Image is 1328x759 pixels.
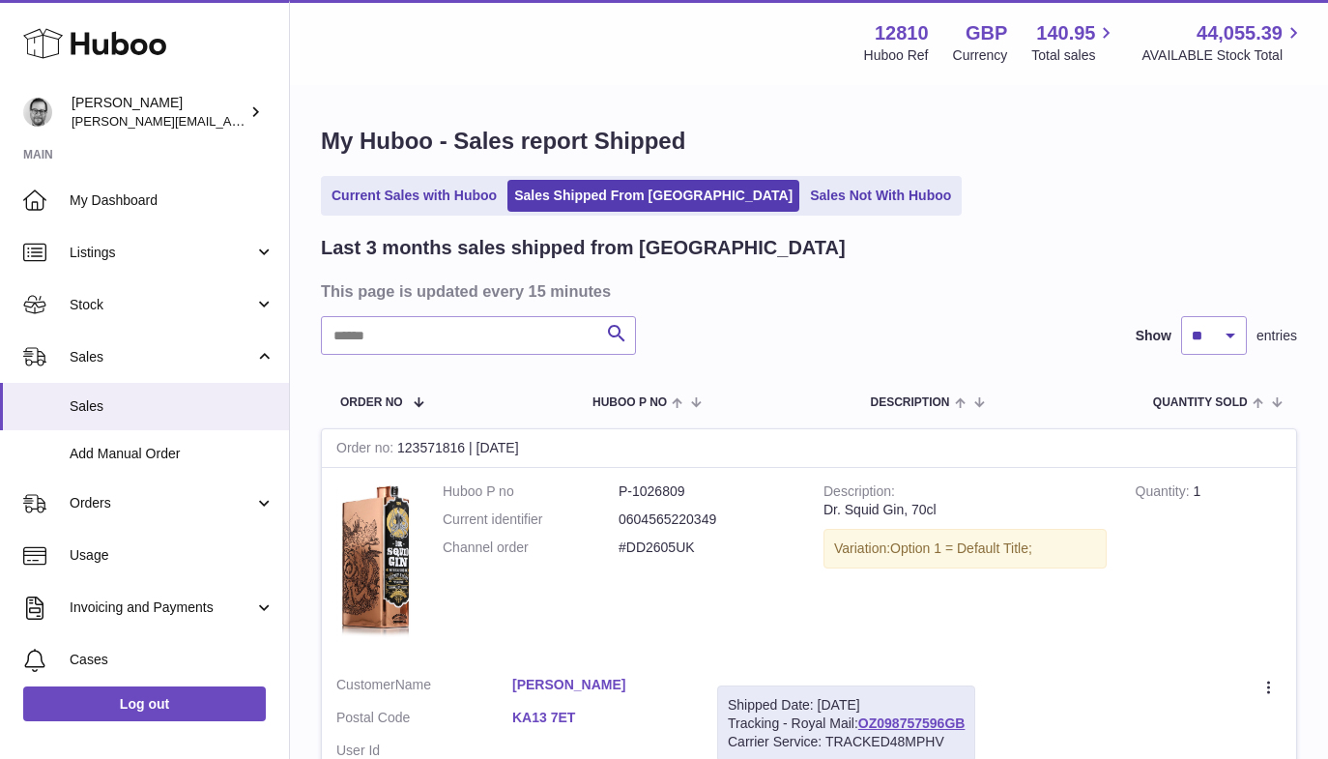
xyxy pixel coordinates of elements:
span: Listings [70,244,254,262]
img: alex@digidistiller.com [23,98,52,127]
div: Dr. Squid Gin, 70cl [823,501,1107,519]
div: Carrier Service: TRACKED48MPHV [728,733,965,751]
strong: Order no [336,440,397,460]
h2: Last 3 months sales shipped from [GEOGRAPHIC_DATA] [321,235,846,261]
dt: Name [336,676,512,699]
span: Total sales [1031,46,1117,65]
span: Customer [336,677,395,692]
span: entries [1256,327,1297,345]
div: Huboo Ref [864,46,929,65]
dt: Huboo P no [443,482,619,501]
span: Orders [70,494,254,512]
span: Cases [70,651,274,669]
strong: Quantity [1136,483,1194,504]
span: [PERSON_NAME][EMAIL_ADDRESS][DOMAIN_NAME] [72,113,388,129]
div: Currency [953,46,1008,65]
dt: Current identifier [443,511,619,529]
a: 140.95 Total sales [1031,20,1117,65]
span: Invoicing and Payments [70,598,254,617]
a: [PERSON_NAME] [512,676,688,694]
dd: P-1026809 [619,482,794,501]
span: Usage [70,546,274,565]
label: Show [1136,327,1171,345]
a: Log out [23,686,266,721]
span: Stock [70,296,254,314]
div: Shipped Date: [DATE] [728,696,965,715]
td: 1 [1121,468,1296,661]
span: Add Manual Order [70,445,274,463]
span: Order No [340,396,403,409]
span: 140.95 [1036,20,1095,46]
strong: GBP [966,20,1007,46]
span: Huboo P no [592,396,667,409]
h1: My Huboo - Sales report Shipped [321,126,1297,157]
dd: 0604565220349 [619,511,794,529]
span: Sales [70,348,254,366]
img: 128101736442787.jpeg [336,482,414,642]
span: 44,055.39 [1197,20,1283,46]
a: KA13 7ET [512,709,688,727]
div: 123571816 | [DATE] [322,429,1296,468]
a: 44,055.39 AVAILABLE Stock Total [1141,20,1305,65]
span: AVAILABLE Stock Total [1141,46,1305,65]
div: [PERSON_NAME] [72,94,245,131]
span: Option 1 = Default Title; [890,540,1032,556]
span: Sales [70,397,274,416]
span: Description [870,396,949,409]
dt: Channel order [443,539,619,557]
dt: Postal Code [336,709,512,732]
div: Variation: [823,529,1107,569]
strong: 12810 [875,20,929,46]
dd: #DD2605UK [619,539,794,557]
a: Sales Not With Huboo [803,180,958,212]
h3: This page is updated every 15 minutes [321,280,1292,302]
span: My Dashboard [70,191,274,210]
span: Quantity Sold [1153,396,1248,409]
a: Current Sales with Huboo [325,180,504,212]
a: OZ098757596GB [858,715,966,731]
strong: Description [823,483,895,504]
a: Sales Shipped From [GEOGRAPHIC_DATA] [507,180,799,212]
